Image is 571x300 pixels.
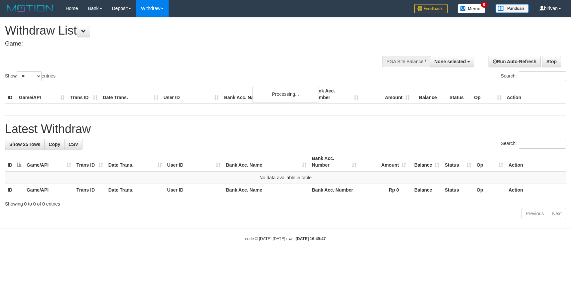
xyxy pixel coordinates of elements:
th: Date Trans.: activate to sort column ascending [106,152,165,171]
a: Stop [542,56,561,67]
a: Show 25 rows [5,139,45,150]
th: Status [442,184,474,196]
img: MOTION_logo.png [5,3,56,13]
th: ID: activate to sort column descending [5,152,24,171]
th: User ID [165,184,223,196]
th: Op: activate to sort column ascending [474,152,506,171]
input: Search: [519,139,566,149]
th: Status: activate to sort column ascending [442,152,474,171]
span: Show 25 rows [9,142,40,147]
th: Amount [361,85,412,104]
th: Bank Acc. Number [310,85,361,104]
img: Button%20Memo.svg [458,4,486,13]
th: Game/API [24,184,74,196]
th: Balance [412,85,447,104]
label: Search: [501,71,566,81]
img: Feedback.jpg [414,4,448,13]
th: Trans ID [68,85,100,104]
span: CSV [69,142,78,147]
th: Bank Acc. Name [223,184,309,196]
th: Rp 0 [359,184,409,196]
a: Next [548,208,566,219]
th: ID [5,85,16,104]
th: Balance [409,184,442,196]
th: Trans ID [74,184,106,196]
select: Showentries [17,71,42,81]
th: Bank Acc. Number [309,184,359,196]
th: Game/API [16,85,68,104]
a: Run Auto-Refresh [489,56,541,67]
strong: [DATE] 16:49:47 [296,236,326,241]
th: Balance: activate to sort column ascending [409,152,442,171]
th: Bank Acc. Name: activate to sort column ascending [223,152,309,171]
input: Search: [519,71,566,81]
th: Action [504,85,566,104]
label: Search: [501,139,566,149]
th: Action [506,152,566,171]
th: Amount: activate to sort column ascending [359,152,409,171]
td: No data available in table [5,171,566,184]
span: None selected [434,59,466,64]
span: 9 [481,2,488,8]
th: User ID: activate to sort column ascending [165,152,223,171]
th: ID [5,184,24,196]
th: Action [506,184,566,196]
div: Processing... [252,86,319,102]
div: Showing 0 to 0 of 0 entries [5,198,566,207]
h1: Latest Withdraw [5,122,566,136]
th: Bank Acc. Number: activate to sort column ascending [309,152,359,171]
img: panduan.png [496,4,529,13]
th: Game/API: activate to sort column ascending [24,152,74,171]
span: Copy [49,142,60,147]
h1: Withdraw List [5,24,374,37]
label: Show entries [5,71,56,81]
button: None selected [430,56,474,67]
h4: Game: [5,41,374,47]
th: Status [447,85,471,104]
a: Copy [44,139,65,150]
small: code © [DATE]-[DATE] dwg | [245,236,326,241]
th: Date Trans. [100,85,161,104]
th: Bank Acc. Name [221,85,310,104]
th: User ID [161,85,221,104]
th: Date Trans. [106,184,165,196]
th: Op [474,184,506,196]
a: Previous [521,208,548,219]
th: Op [472,85,504,104]
div: PGA Site Balance / [382,56,430,67]
a: CSV [64,139,82,150]
th: Trans ID: activate to sort column ascending [74,152,106,171]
